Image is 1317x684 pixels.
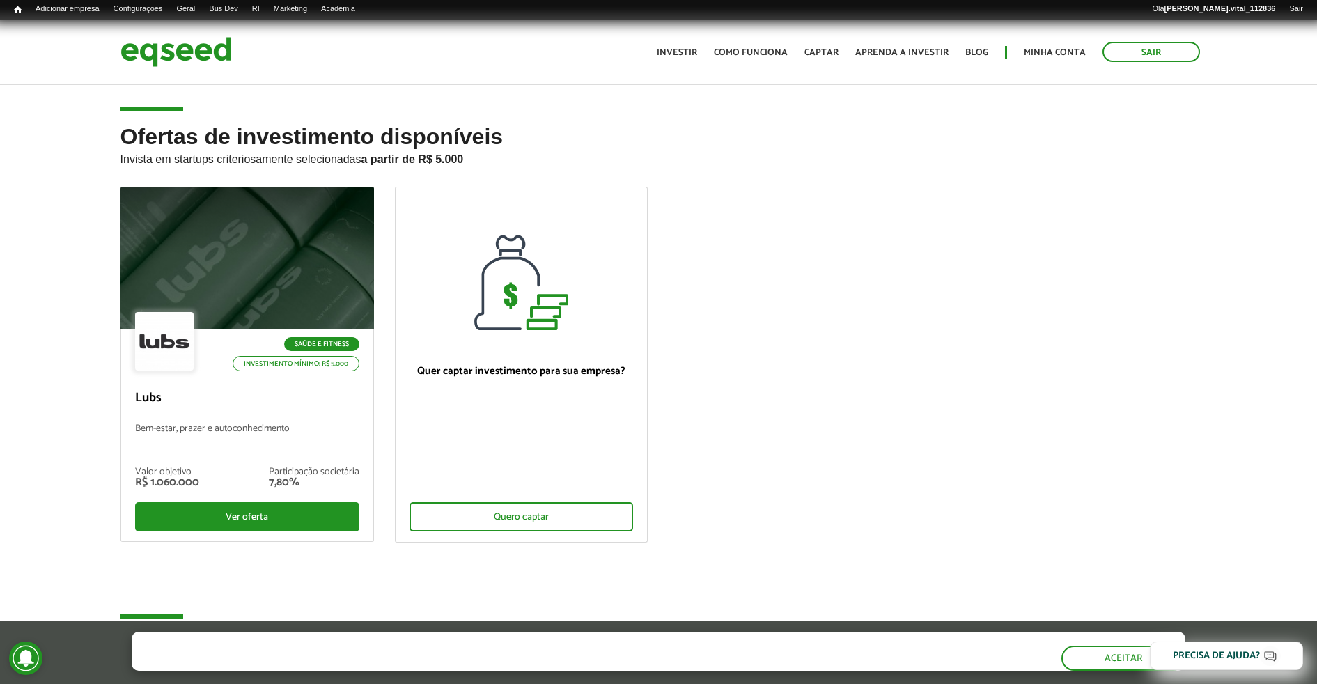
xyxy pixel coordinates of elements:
a: Como funciona [714,48,788,57]
a: Início [7,3,29,17]
a: Academia [314,3,362,15]
p: Quer captar investimento para sua empresa? [410,365,634,378]
a: Minha conta [1024,48,1086,57]
h2: Ofertas de investimento disponíveis [120,125,1197,187]
p: Invista em startups criteriosamente selecionadas [120,149,1197,166]
a: Investir [657,48,697,57]
a: Adicionar empresa [29,3,107,15]
a: Olá[PERSON_NAME].vital_112836 [1145,3,1282,15]
p: Investimento mínimo: R$ 5.000 [233,356,359,371]
a: Sair [1102,42,1200,62]
button: Aceitar [1061,646,1185,671]
a: Bus Dev [202,3,245,15]
a: Captar [804,48,839,57]
p: Saúde e Fitness [284,337,359,351]
img: EqSeed [120,33,232,70]
a: Sair [1282,3,1310,15]
a: RI [245,3,267,15]
a: Configurações [107,3,170,15]
div: Ver oferta [135,502,359,531]
div: 7,80% [269,477,359,488]
a: Quer captar investimento para sua empresa? Quero captar [395,187,648,543]
p: Lubs [135,391,359,406]
a: Marketing [267,3,314,15]
p: Ao clicar em "aceitar", você aceita nossa . [132,657,636,670]
a: Geral [169,3,202,15]
a: Saúde e Fitness Investimento mínimo: R$ 5.000 Lubs Bem-estar, prazer e autoconhecimento Valor obj... [120,187,374,542]
a: Aprenda a investir [855,48,949,57]
p: Bem-estar, prazer e autoconhecimento [135,423,359,453]
strong: [PERSON_NAME].vital_112836 [1164,4,1276,13]
div: Valor objetivo [135,467,199,477]
div: Participação societária [269,467,359,477]
a: Blog [965,48,988,57]
h5: O site da EqSeed utiliza cookies para melhorar sua navegação. [132,632,636,653]
div: Quero captar [410,502,634,531]
span: Início [14,5,22,15]
a: política de privacidade e de cookies [315,658,476,670]
div: R$ 1.060.000 [135,477,199,488]
strong: a partir de R$ 5.000 [361,153,464,165]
